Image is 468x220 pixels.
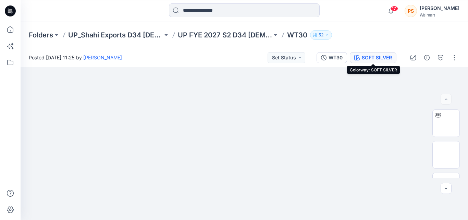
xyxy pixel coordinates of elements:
[29,54,122,61] span: Posted [DATE] 11:25 by
[391,6,398,11] span: 17
[420,4,459,12] div: [PERSON_NAME]
[310,30,332,40] button: 52
[421,52,432,63] button: Details
[420,12,459,18] div: Walmart
[405,5,417,17] div: PS
[319,31,323,39] p: 52
[329,54,343,61] div: WT30
[83,55,122,60] a: [PERSON_NAME]
[287,30,307,40] p: WT30
[178,30,272,40] a: UP FYE 2027 S2 D34 [DEMOGRAPHIC_DATA] Woven Tops
[317,52,347,63] button: WT30
[68,30,163,40] a: UP_Shahi Exports D34 [DEMOGRAPHIC_DATA] Tops
[29,30,53,40] a: Folders
[362,54,392,61] div: SOFT SILVER
[350,52,396,63] button: SOFT SILVER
